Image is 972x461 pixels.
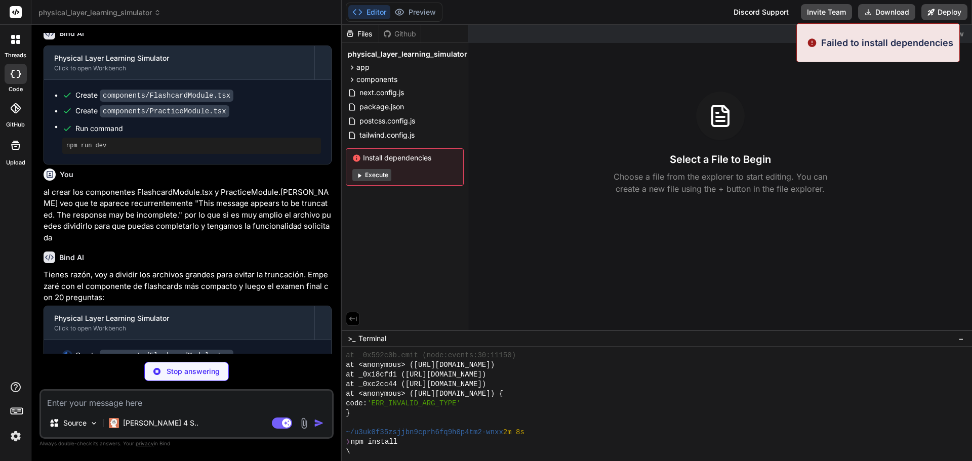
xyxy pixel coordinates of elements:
[358,115,416,127] span: postcss.config.js
[75,90,233,101] div: Create
[54,64,304,72] div: Click to open Workbench
[75,350,233,361] div: Create
[63,418,87,428] p: Source
[348,5,390,19] button: Editor
[348,49,467,59] span: physical_layer_learning_simulator
[59,28,84,38] h6: Bind AI
[348,333,355,344] span: >_
[5,51,26,60] label: threads
[167,366,220,376] p: Stop answering
[346,389,503,399] span: at <anonymous> ([URL][DOMAIN_NAME]) {
[727,4,795,20] div: Discord Support
[44,187,332,244] p: al crear los componentes FlashcardModule.tsx y PracticeModule.[PERSON_NAME] veo que te aparece re...
[358,87,405,99] span: next.config.js
[356,74,397,85] span: components
[956,330,966,347] button: −
[346,370,486,380] span: at _0x18cfd1 ([URL][DOMAIN_NAME])
[958,333,964,344] span: −
[100,350,233,362] code: components/FlashcardModule.tsx
[379,29,421,39] div: Github
[346,447,350,456] span: \
[607,171,834,195] p: Choose a file from the explorer to start editing. You can create a new file using the + button in...
[136,440,154,446] span: privacy
[9,85,23,94] label: code
[44,269,332,304] p: Tienes razón, voy a dividir los archivos grandes para evitar la truncación. Empezaré con el compo...
[54,53,304,63] div: Physical Layer Learning Simulator
[352,169,391,181] button: Execute
[346,428,503,437] span: ~/u3uk0f35zsjjbn9cprh6fq9h0p4tm2-wnxx
[109,418,119,428] img: Claude 4 Sonnet
[38,8,161,18] span: physical_layer_learning_simulator
[346,408,350,418] span: }
[358,101,405,113] span: package.json
[807,36,817,50] img: alert
[346,360,495,370] span: at <anonymous> ([URL][DOMAIN_NAME])
[346,399,367,408] span: code:
[44,306,314,340] button: Physical Layer Learning SimulatorClick to open Workbench
[367,399,461,408] span: 'ERR_INVALID_ARG_TYPE'
[60,170,73,180] h6: You
[342,29,379,39] div: Files
[346,351,516,360] span: at _0x592c0b.emit (node:events:30:11150)
[352,153,457,163] span: Install dependencies
[298,417,310,429] img: attachment
[390,5,440,19] button: Preview
[346,437,351,447] span: ❯
[90,419,98,428] img: Pick Models
[66,142,317,150] pre: npm run dev
[356,62,370,72] span: app
[54,324,304,332] div: Click to open Workbench
[858,4,915,20] button: Download
[921,4,967,20] button: Deploy
[358,129,416,141] span: tailwind.config.js
[59,253,84,263] h6: Bind AI
[351,437,397,447] span: npm install
[821,36,953,50] p: Failed to install dependencies
[39,439,334,448] p: Always double-check its answers. Your in Bind
[75,106,229,116] div: Create
[6,120,25,129] label: GitHub
[100,105,229,117] code: components/PracticeModule.tsx
[314,418,324,428] img: icon
[100,90,233,102] code: components/FlashcardModule.tsx
[7,428,24,445] img: settings
[503,428,524,437] span: 2m 8s
[801,4,852,20] button: Invite Team
[670,152,771,166] h3: Select a File to Begin
[358,333,386,344] span: Terminal
[75,123,321,134] span: Run command
[346,380,486,389] span: at _0xc2cc44 ([URL][DOMAIN_NAME])
[6,158,25,167] label: Upload
[54,313,304,323] div: Physical Layer Learning Simulator
[123,418,198,428] p: [PERSON_NAME] 4 S..
[44,46,314,79] button: Physical Layer Learning SimulatorClick to open Workbench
